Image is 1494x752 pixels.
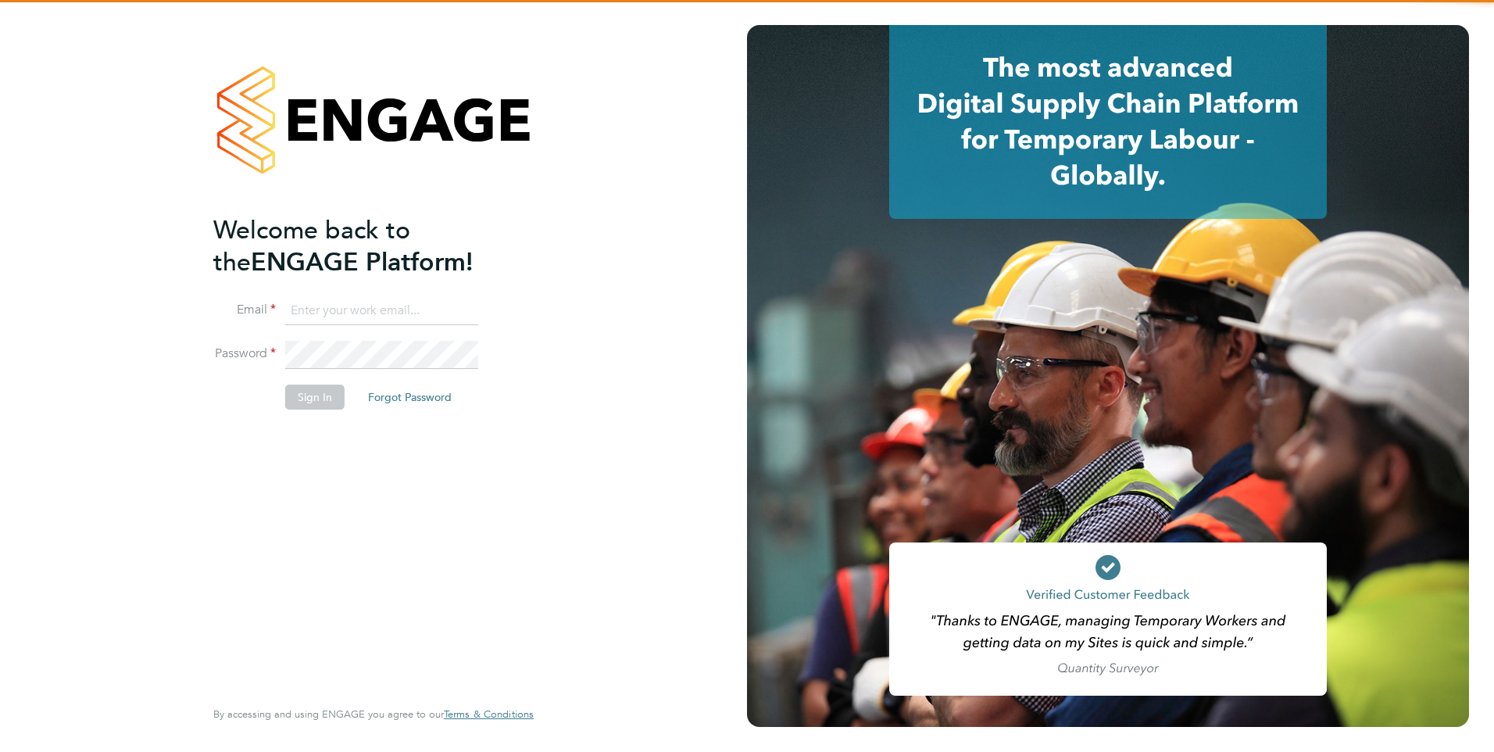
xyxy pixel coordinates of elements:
a: Terms & Conditions [444,708,534,721]
label: Password [213,346,276,362]
span: Terms & Conditions [444,707,534,721]
span: By accessing and using ENGAGE you agree to our [213,707,534,721]
button: Sign In [285,385,345,410]
label: Email [213,302,276,318]
h2: ENGAGE Platform! [213,214,518,278]
button: Forgot Password [356,385,464,410]
input: Enter your work email... [285,297,478,325]
span: Welcome back to the [213,215,410,278]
